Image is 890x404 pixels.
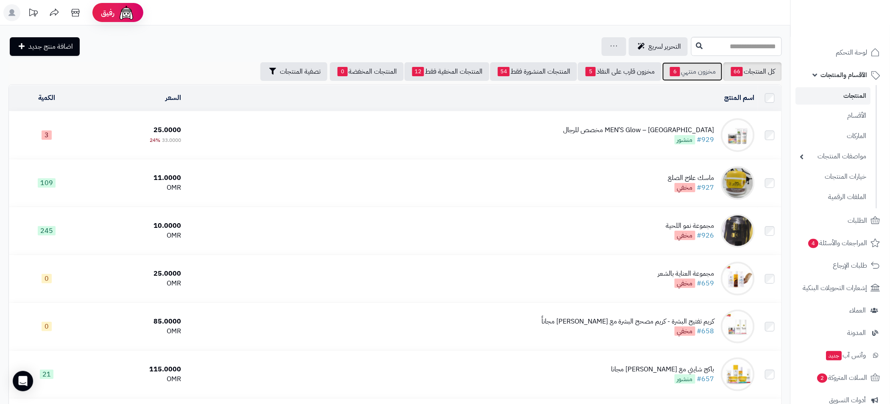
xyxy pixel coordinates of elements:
[670,67,680,76] span: 6
[675,135,695,144] span: منشور
[150,136,160,144] span: 24%
[848,327,866,339] span: المدونة
[28,42,73,52] span: اضافة منتج جديد
[721,310,755,343] img: كريم تفتيح البشرة - كريم مصحح البشرة مع ريتنول مجاناً
[697,278,714,288] a: #659
[87,183,181,193] div: OMR
[796,278,885,298] a: إشعارات التحويلات البنكية
[833,260,868,271] span: طلبات الإرجاع
[405,62,489,81] a: المنتجات المخفية فقط12
[697,183,714,193] a: #927
[498,67,510,76] span: 54
[87,317,181,327] div: 85.0000
[87,374,181,384] div: OMR
[38,93,55,103] a: الكمية
[87,365,181,374] div: 115.0000
[796,323,885,343] a: المدونة
[666,221,714,231] div: مجموعة نمو اللحية
[42,322,52,331] span: 0
[611,365,714,374] div: باكج شايني مع [PERSON_NAME] مجانا
[87,173,181,183] div: 11.0000
[803,282,868,294] span: إشعارات التحويلات البنكية
[87,269,181,279] div: 25.0000
[675,231,695,240] span: مخفي
[826,349,866,361] span: وآتس آب
[796,168,871,186] a: خيارات المنتجات
[675,183,695,192] span: مخفي
[721,118,755,152] img: MEN’S Glow – باكج مخصص للرجال
[118,4,135,21] img: ai-face.png
[731,67,743,76] span: 66
[490,62,577,81] a: المنتجات المنشورة فقط54
[662,62,723,81] a: مخزون منتهي6
[648,42,681,52] span: التحرير لسريع
[850,304,866,316] span: العملاء
[826,351,842,360] span: جديد
[809,239,819,248] span: 4
[338,67,348,76] span: 0
[697,326,714,336] a: #658
[87,279,181,288] div: OMR
[721,262,755,296] img: مجموعة العناية بالشعر
[280,66,321,77] span: تصفية المنتجات
[821,69,868,81] span: الأقسام والمنتجات
[42,274,52,283] span: 0
[817,374,828,383] span: 2
[40,370,53,379] span: 21
[796,368,885,388] a: السلات المتروكة2
[725,93,755,103] a: اسم المنتج
[721,357,755,391] img: باكج شايني مع كريم نضارة مجانا
[796,87,871,105] a: المنتجات
[697,230,714,241] a: #926
[721,214,755,248] img: مجموعة نمو اللحية
[796,107,871,125] a: الأقسام
[848,215,868,227] span: الطلبات
[563,125,714,135] div: MEN’S Glow – [GEOGRAPHIC_DATA] مخصص للرجال
[832,23,882,41] img: logo-2.png
[675,327,695,336] span: مخفي
[808,237,868,249] span: المراجعات والأسئلة
[13,371,33,391] div: Open Intercom Messenger
[796,147,871,166] a: مواصفات المنتجات
[330,62,404,81] a: المنتجات المخفضة0
[10,37,80,56] a: اضافة منتج جديد
[412,67,424,76] span: 12
[697,135,714,145] a: #929
[629,37,688,56] a: التحرير لسريع
[796,300,885,321] a: العملاء
[87,221,181,231] div: 10.0000
[668,173,714,183] div: ماسك علاج الصلع
[578,62,661,81] a: مخزون قارب على النفاذ5
[796,188,871,206] a: الملفات الرقمية
[260,62,327,81] button: تصفية المنتجات
[796,255,885,276] a: طلبات الإرجاع
[817,372,868,384] span: السلات المتروكة
[796,210,885,231] a: الطلبات
[796,127,871,145] a: الماركات
[796,233,885,253] a: المراجعات والأسئلة4
[162,136,181,144] span: 33.0000
[836,47,868,58] span: لوحة التحكم
[165,93,181,103] a: السعر
[675,279,695,288] span: مخفي
[796,42,885,63] a: لوحة التحكم
[87,231,181,241] div: OMR
[87,327,181,336] div: OMR
[796,345,885,365] a: وآتس آبجديد
[153,125,181,135] span: 25.0000
[541,317,714,327] div: كريم تفتيح البشرة - كريم مصحح البشرة مع [PERSON_NAME] مجاناً
[721,166,755,200] img: ماسك علاج الصلع
[723,62,782,81] a: كل المنتجات66
[101,8,114,18] span: رفيق
[42,130,52,140] span: 3
[38,226,56,235] span: 245
[658,269,714,279] div: مجموعة العناية بالشعر
[697,374,714,384] a: #657
[675,374,695,384] span: منشور
[586,67,596,76] span: 5
[38,178,56,188] span: 109
[22,4,44,23] a: تحديثات المنصة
